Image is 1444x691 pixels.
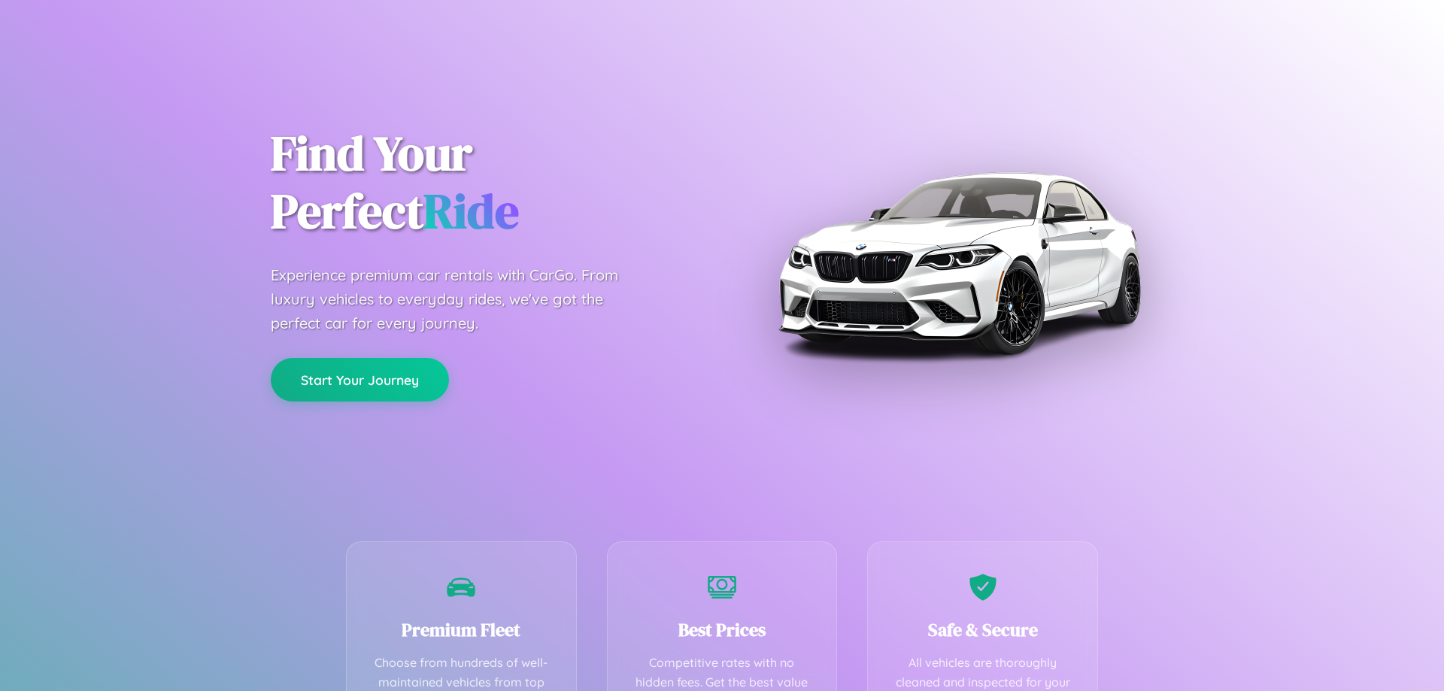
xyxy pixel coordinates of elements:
[423,178,519,244] span: Ride
[630,617,815,642] h3: Best Prices
[271,263,647,335] p: Experience premium car rentals with CarGo. From luxury vehicles to everyday rides, we've got the ...
[271,125,699,241] h1: Find Your Perfect
[771,75,1147,451] img: Premium BMW car rental vehicle
[271,358,449,402] button: Start Your Journey
[369,617,554,642] h3: Premium Fleet
[890,617,1075,642] h3: Safe & Secure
